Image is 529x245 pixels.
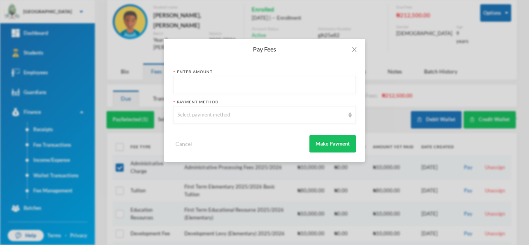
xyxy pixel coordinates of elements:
[173,139,194,148] button: Cancel
[177,111,345,119] div: Select payment method
[173,99,356,105] div: Payment Method
[344,39,365,60] button: Close
[173,45,356,53] div: Pay Fees
[309,135,356,152] button: Make Payment
[173,69,356,75] div: Enter Amount
[351,46,357,53] i: icon: close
